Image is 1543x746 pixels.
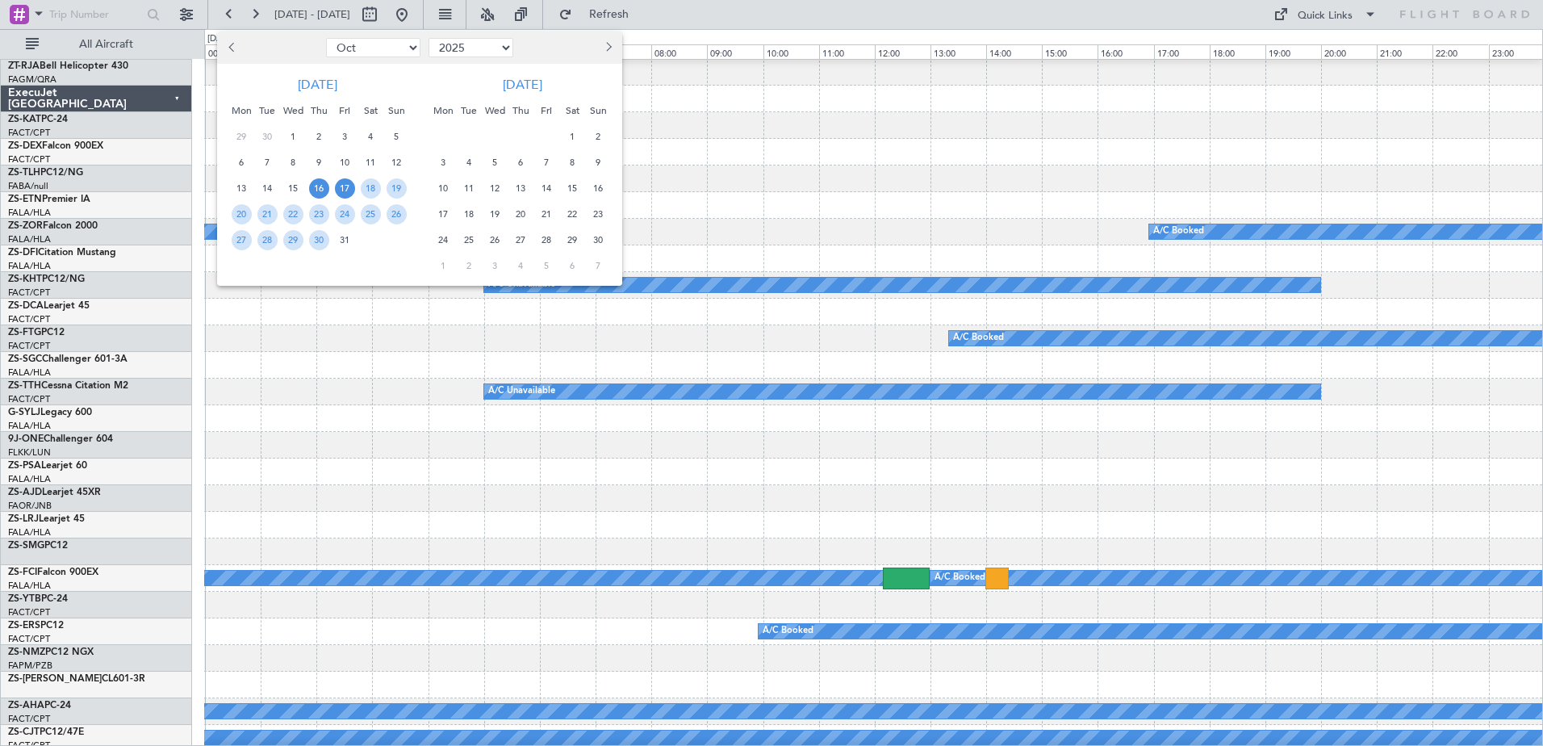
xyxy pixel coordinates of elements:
div: 3-11-2025 [430,149,456,175]
span: 12 [485,178,505,199]
div: 31-10-2025 [332,227,358,253]
span: 13 [232,178,252,199]
div: 12-10-2025 [383,149,409,175]
div: 18-10-2025 [358,175,383,201]
div: Sun [383,98,409,124]
span: 4 [361,127,381,147]
div: 13-10-2025 [228,175,254,201]
div: 9-11-2025 [585,149,611,175]
div: 21-11-2025 [533,201,559,227]
span: 23 [588,204,608,224]
div: 7-10-2025 [254,149,280,175]
div: 1-10-2025 [280,124,306,149]
span: 8 [283,153,303,173]
div: 23-11-2025 [585,201,611,227]
span: 27 [232,230,252,250]
div: Sat [358,98,383,124]
span: 7 [257,153,278,173]
div: Thu [306,98,332,124]
div: 11-10-2025 [358,149,383,175]
div: 4-10-2025 [358,124,383,149]
div: Tue [456,98,482,124]
span: 1 [283,127,303,147]
div: 3-12-2025 [482,253,508,279]
div: 20-11-2025 [508,201,533,227]
div: Thu [508,98,533,124]
span: 29 [232,127,252,147]
span: 17 [335,178,355,199]
div: 3-10-2025 [332,124,358,149]
span: 1 [562,127,583,147]
span: 19 [485,204,505,224]
span: 11 [459,178,479,199]
div: 24-11-2025 [430,227,456,253]
span: 24 [335,204,355,224]
button: Previous month [224,35,241,61]
div: Mon [228,98,254,124]
div: Mon [430,98,456,124]
div: 30-10-2025 [306,227,332,253]
div: Wed [280,98,306,124]
span: 28 [537,230,557,250]
span: 18 [361,178,381,199]
div: Wed [482,98,508,124]
span: 22 [283,204,303,224]
span: 16 [588,178,608,199]
div: Fri [332,98,358,124]
span: 14 [537,178,557,199]
span: 28 [257,230,278,250]
span: 16 [309,178,329,199]
span: 11 [361,153,381,173]
div: Tue [254,98,280,124]
div: 13-11-2025 [508,175,533,201]
select: Select year [429,38,513,57]
span: 9 [588,153,608,173]
span: 15 [562,178,583,199]
div: 28-10-2025 [254,227,280,253]
div: 6-11-2025 [508,149,533,175]
span: 14 [257,178,278,199]
div: 4-12-2025 [508,253,533,279]
span: 15 [283,178,303,199]
div: 26-10-2025 [383,201,409,227]
span: 29 [283,230,303,250]
div: 29-9-2025 [228,124,254,149]
div: 24-10-2025 [332,201,358,227]
span: 6 [232,153,252,173]
div: 17-10-2025 [332,175,358,201]
div: 2-10-2025 [306,124,332,149]
span: 19 [387,178,407,199]
span: 5 [387,127,407,147]
div: 2-12-2025 [456,253,482,279]
span: 7 [537,153,557,173]
div: 22-11-2025 [559,201,585,227]
div: 8-10-2025 [280,149,306,175]
div: 6-12-2025 [559,253,585,279]
span: 2 [459,256,479,276]
div: 8-11-2025 [559,149,585,175]
div: 5-10-2025 [383,124,409,149]
div: Sun [585,98,611,124]
button: Next month [599,35,617,61]
span: 30 [588,230,608,250]
div: 25-10-2025 [358,201,383,227]
span: 26 [485,230,505,250]
span: 6 [511,153,531,173]
span: 10 [335,153,355,173]
div: 1-12-2025 [430,253,456,279]
div: 5-12-2025 [533,253,559,279]
span: 6 [562,256,583,276]
div: 15-11-2025 [559,175,585,201]
div: 10-11-2025 [430,175,456,201]
div: Sat [559,98,585,124]
span: 3 [335,127,355,147]
span: 2 [309,127,329,147]
span: 2 [588,127,608,147]
span: 24 [433,230,454,250]
div: 16-11-2025 [585,175,611,201]
div: 19-11-2025 [482,201,508,227]
div: 27-11-2025 [508,227,533,253]
div: 22-10-2025 [280,201,306,227]
div: 14-10-2025 [254,175,280,201]
span: 8 [562,153,583,173]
